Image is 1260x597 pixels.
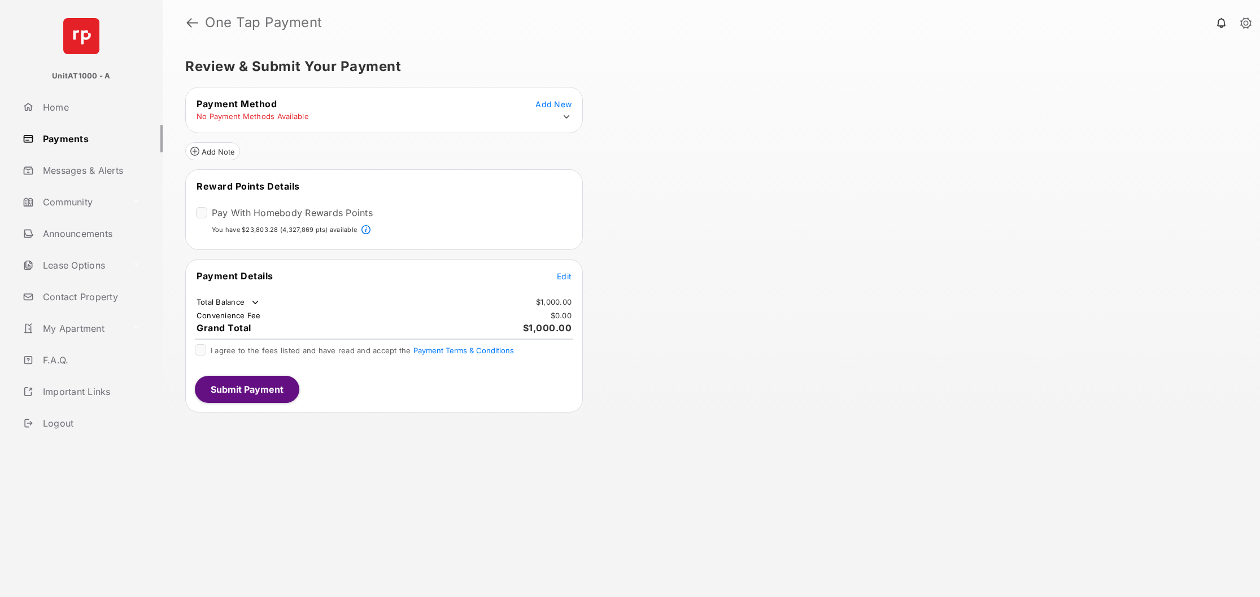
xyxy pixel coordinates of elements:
p: You have $23,803.28 (4,327,869 pts) available [212,225,357,235]
span: Edit [557,271,572,281]
a: Logout [18,410,163,437]
button: Add Note [185,142,240,160]
td: $0.00 [550,310,572,321]
h5: Review & Submit Your Payment [185,60,1228,73]
span: I agree to the fees listed and have read and accept the [211,346,514,355]
label: Pay With Homebody Rewards Points [212,207,373,218]
a: Home [18,94,163,121]
a: F.A.Q. [18,346,163,374]
a: Lease Options [18,252,127,279]
a: Messages & Alerts [18,157,163,184]
a: Important Links [18,378,145,405]
button: Edit [557,270,572,282]
a: Announcements [18,220,163,247]
span: Reward Points Details [197,181,300,192]
a: My Apartment [18,315,127,342]
span: Payment Method [197,98,277,109]
strong: One Tap Payment [205,16,322,29]
a: Community [18,188,127,216]
span: $1,000.00 [523,322,572,333]
button: Submit Payment [195,376,299,403]
a: Contact Property [18,283,163,310]
a: Payments [18,125,163,152]
td: Convenience Fee [196,310,261,321]
td: No Payment Methods Available [196,111,309,121]
button: I agree to the fees listed and have read and accept the [413,346,514,355]
img: svg+xml;base64,PHN2ZyB4bWxucz0iaHR0cDovL3d3dy53My5vcmcvMjAwMC9zdmciIHdpZHRoPSI2NCIgaGVpZ2h0PSI2NC... [63,18,99,54]
span: Grand Total [197,322,251,333]
span: Add New [535,99,572,109]
span: Payment Details [197,270,273,282]
p: UnitAT1000 - A [52,71,110,82]
button: Add New [535,98,572,109]
td: Total Balance [196,297,261,308]
td: $1,000.00 [535,297,572,307]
